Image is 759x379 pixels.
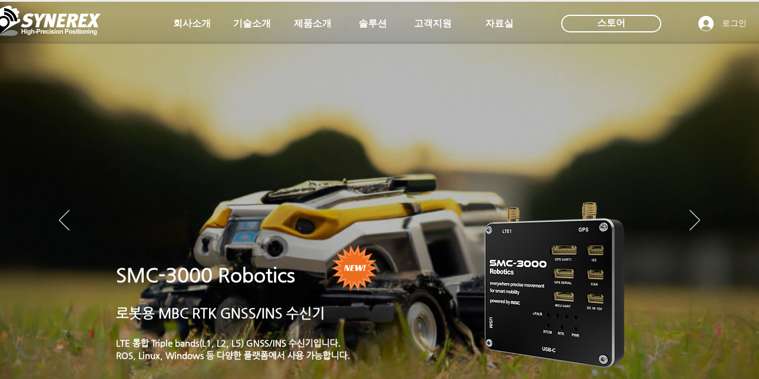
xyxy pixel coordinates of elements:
span: 제품소개 [294,18,332,30]
a: 자료실 [470,12,529,35]
span: 자료실 [485,18,513,30]
a: 기술소개 [223,12,281,35]
a: 솔루션 [343,12,402,35]
a: SMC-3000 Robotics [116,264,295,286]
button: 이전 [59,210,69,232]
span: 스토어 [597,17,625,29]
button: 다음 [690,210,700,232]
span: 회사소개 [173,18,211,30]
span: 로그인 [718,18,751,29]
a: LTE 통합 Triple bands(L1, L2, L5) GNSS/INS 수신기입니다. [116,338,341,348]
a: ROS, Linux, Windows 등 다양한 플랫폼에서 사용 가능합니다. [116,350,350,360]
span: 고객지원 [414,18,452,30]
button: 로그인 [690,12,755,35]
div: 스토어 [561,15,661,32]
a: 로봇용 MBC RTK GNSS/INS 수신기 [116,305,325,321]
a: 고객지원 [403,12,462,35]
span: 솔루션 [359,18,387,30]
a: 회사소개 [163,12,221,35]
span: 기술소개 [233,18,271,30]
a: 제품소개 [283,12,342,35]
